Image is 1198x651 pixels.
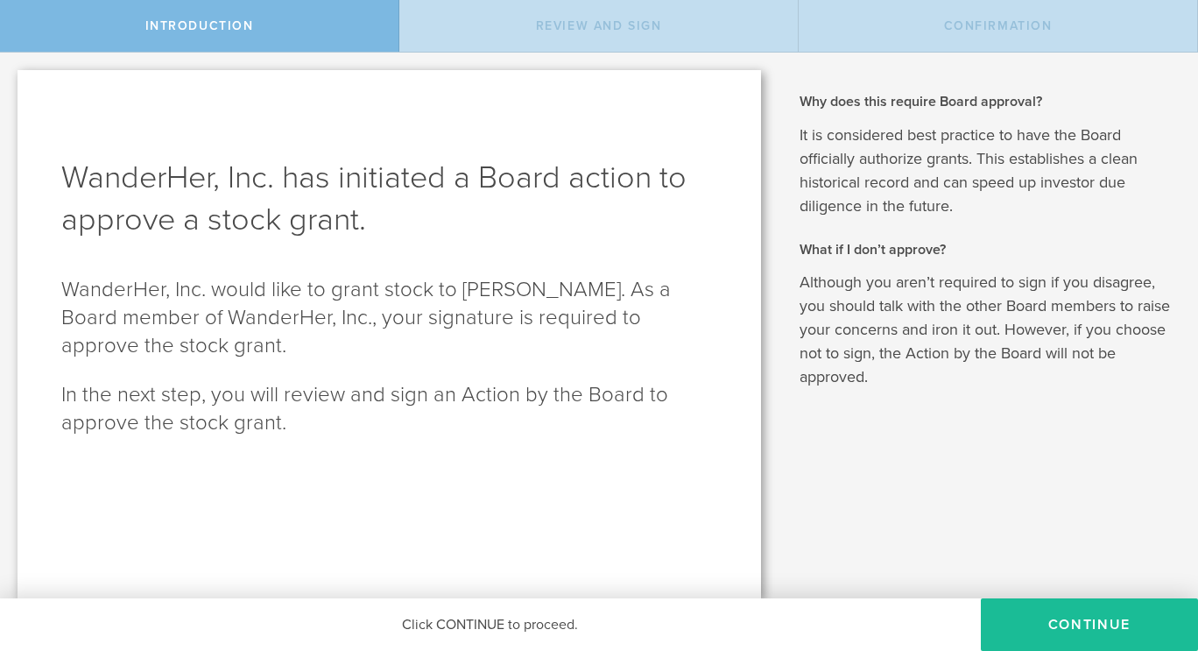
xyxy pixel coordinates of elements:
[800,271,1172,389] p: Although you aren’t required to sign if you disagree, you should talk with the other Board member...
[800,240,1172,259] h2: What if I don’t approve?
[536,18,662,33] span: Review and Sign
[800,124,1172,218] p: It is considered best practice to have the Board officially authorize grants. This establishes a ...
[145,18,254,33] span: Introduction
[61,276,717,360] p: WanderHer, Inc. would like to grant stock to [PERSON_NAME]. As a Board member of WanderHer, Inc.,...
[61,157,717,241] h1: WanderHer, Inc. has initiated a Board action to approve a stock grant.
[61,381,717,437] p: In the next step, you will review and sign an Action by the Board to approve the stock grant.
[981,598,1198,651] button: Continue
[800,92,1172,111] h2: Why does this require Board approval?
[944,18,1053,33] span: Confirmation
